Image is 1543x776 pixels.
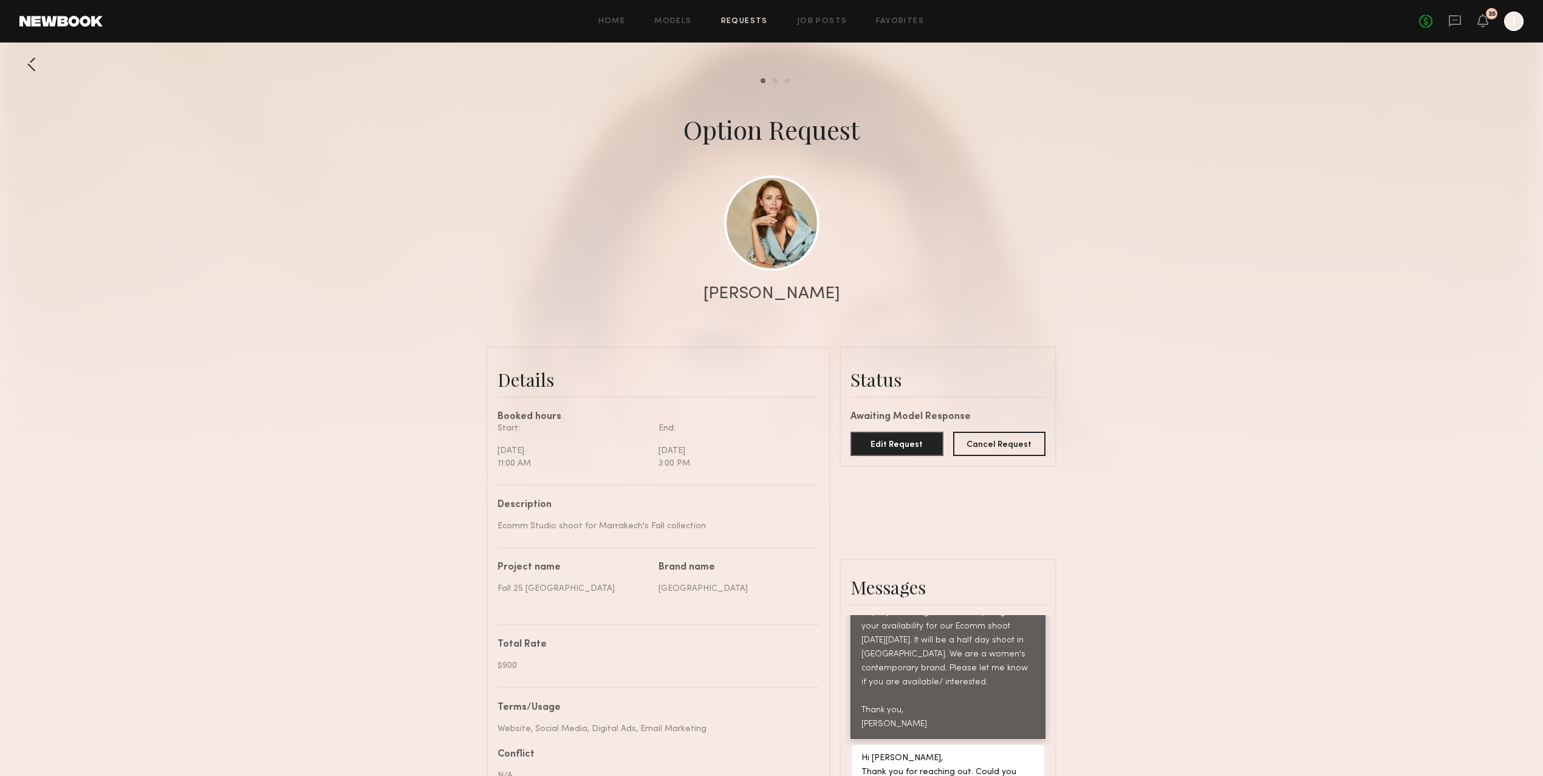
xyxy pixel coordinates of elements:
a: Job Posts [797,18,847,26]
div: Option Request [683,112,860,146]
div: Booked hours [498,412,819,422]
div: Website, Social Media, Digital Ads, Email Marketing [498,723,810,735]
div: Terms/Usage [498,703,810,713]
div: Fall 25 [GEOGRAPHIC_DATA] [498,582,649,595]
button: Edit Request [850,432,943,456]
div: [PERSON_NAME] [703,285,840,302]
div: [GEOGRAPHIC_DATA] [659,582,810,595]
div: Start: [498,422,649,435]
div: $900 [498,659,810,672]
div: End: [659,422,810,435]
div: Messages [850,575,1045,599]
div: 3:00 PM [659,457,810,470]
div: 35 [1488,11,1496,18]
div: Project name [498,563,649,573]
div: Brand name [659,563,810,573]
a: Favorites [876,18,924,26]
div: [DATE] [659,444,810,457]
div: Hi [PERSON_NAME], Hope your doing well. I am inquiring about your availability for our Ecomm shoo... [861,579,1035,732]
div: 11:00 AM [498,457,649,470]
div: [DATE] [498,444,649,457]
div: Description [498,500,810,510]
a: I [1504,12,1524,31]
div: Ecomm Studio shoot for Marrakech's Fall collection [498,520,810,533]
a: Requests [721,18,768,26]
button: Cancel Request [953,432,1046,456]
div: Details [498,367,819,392]
a: Models [654,18,691,26]
a: Home [598,18,626,26]
div: Conflict [498,750,810,760]
div: Status [850,367,1045,392]
div: Awaiting Model Response [850,412,1045,422]
div: Total Rate [498,640,810,650]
